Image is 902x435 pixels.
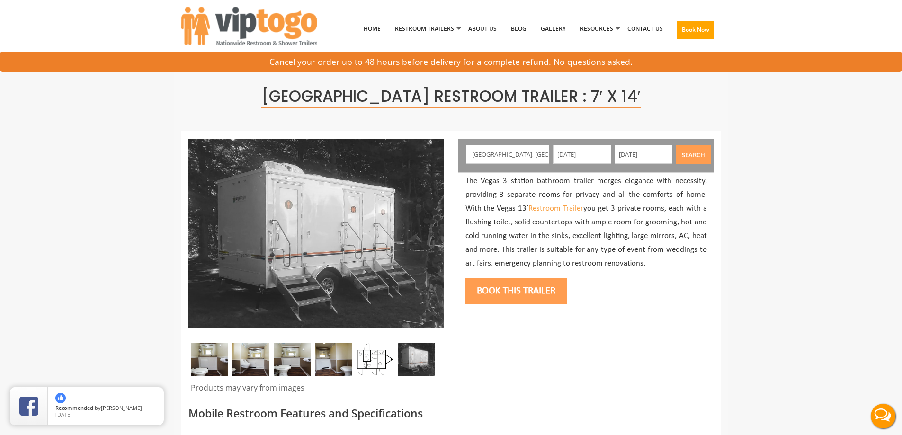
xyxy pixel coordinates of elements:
[188,382,444,399] div: Products may vary from images
[573,4,620,53] a: Resources
[181,7,317,45] img: VIPTOGO
[504,4,534,53] a: Blog
[398,343,435,376] img: Side view of three station restroom trailer with three separate doors with signs
[188,139,444,328] img: Side view of three station restroom trailer with three separate doors with signs
[357,4,388,53] a: Home
[55,404,93,411] span: Recommended
[261,85,641,108] span: [GEOGRAPHIC_DATA] Restroom Trailer : 7′ x 14′
[356,343,393,376] img: Floor Plan of 3 station restroom with sink and toilet
[677,21,714,39] button: Book Now
[466,145,549,164] input: Enter your Address
[465,175,707,270] p: The Vegas 3 station bathroom trailer merges elegance with necessity, providing 3 separate rooms f...
[676,145,711,164] button: Search
[553,145,611,164] input: Delivery Date
[232,343,269,376] img: 3 station 03
[461,4,504,53] a: About Us
[188,408,714,419] h3: Mobile Restroom Features and Specifications
[615,145,673,164] input: Pick up Date
[315,343,352,376] img: 3 Station 01
[528,204,583,213] a: Restroom Trailer
[274,343,311,376] img: 3 Station 02
[101,404,142,411] span: [PERSON_NAME]
[465,278,567,304] button: Book this trailer
[55,405,156,412] span: by
[19,397,38,416] img: Review Rating
[670,4,721,59] a: Book Now
[864,397,902,435] button: Live Chat
[388,4,461,53] a: Restroom Trailers
[534,4,573,53] a: Gallery
[620,4,670,53] a: Contact Us
[55,393,66,403] img: thumbs up icon
[191,343,228,376] img: Zoomed out full inside view of restroom station with a stall, a mirror, tissue holder and a sink
[55,411,72,418] span: [DATE]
